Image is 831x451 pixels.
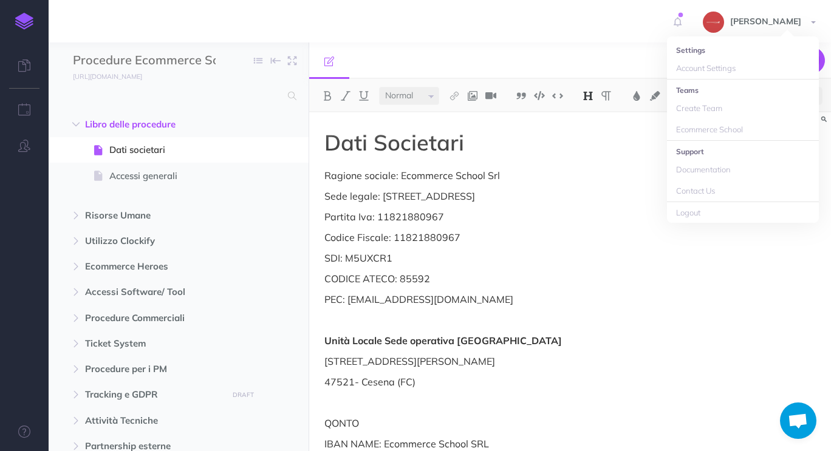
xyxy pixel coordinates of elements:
img: Inline code button [552,91,563,100]
span: Dati societari [109,143,236,157]
p: QONTO [324,416,816,430]
a: Logout [667,202,819,223]
div: Aprire la chat [780,402,816,439]
button: DRAFT [228,388,259,402]
p: IBAN NAME: Ecommerce School SRL [324,436,816,451]
img: Code block button [534,91,545,100]
a: Ecommerce School [667,119,819,140]
span: Accessi Software/ Tool [85,285,221,299]
p: PEC: [EMAIL_ADDRESS][DOMAIN_NAME] [324,292,816,307]
h1: Dati Societari [324,131,816,155]
span: Procedure Commerciali [85,311,221,325]
span: Accessi generali [109,169,236,183]
strong: Unità Locale Sede operativa [GEOGRAPHIC_DATA] [324,334,562,347]
p: Codice Fiscale: 11821880967 [324,230,816,245]
a: Contact Us [667,180,819,202]
a: Account Settings [667,58,819,79]
span: Attività Tecniche [85,413,221,428]
li: Teams [667,83,819,98]
img: Add image button [467,91,478,101]
span: Libro delle procedure [85,117,221,132]
img: Link button [449,91,460,101]
span: Ticket System [85,336,221,351]
span: Ecommerce Heroes [85,259,221,274]
a: Documentation [667,159,819,180]
img: Bold button [322,91,333,101]
p: Partita Iva: 11821880967 [324,209,816,224]
li: Support [667,144,819,159]
span: [PERSON_NAME] [724,16,807,27]
small: [URL][DOMAIN_NAME] [73,72,142,81]
p: 47521- Cesena (FC) [324,375,816,389]
img: Add video button [485,91,496,101]
p: SDI: M5UXCR1 [324,251,816,265]
a: Create Team [667,98,819,119]
img: Text background color button [649,91,660,101]
img: Underline button [358,91,369,101]
img: Blockquote button [516,91,527,101]
img: logo-mark.svg [15,13,33,30]
a: [URL][DOMAIN_NAME] [49,70,154,82]
span: Utilizzo Clockify [85,234,221,248]
small: DRAFT [233,391,254,399]
input: Documentation Name [73,52,216,70]
span: Risorse Umane [85,208,221,223]
img: Text color button [631,91,642,101]
p: Sede legale: [STREET_ADDRESS] [324,189,816,203]
span: Procedure per i PM [85,362,221,376]
li: Settings [667,42,819,58]
input: Search [73,85,281,107]
p: [STREET_ADDRESS][PERSON_NAME] [324,354,816,368]
img: Paragraph button [601,91,612,101]
p: Ragione sociale: Ecommerce School Srl [324,168,816,183]
img: 272305e6071d9c425e97da59a84c7026.jpg [703,12,724,33]
span: Tracking e GDPR [85,387,221,402]
img: Headings dropdown button [583,91,593,101]
p: CODICE ATECO: 85592 [324,271,816,286]
img: Italic button [340,91,351,101]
